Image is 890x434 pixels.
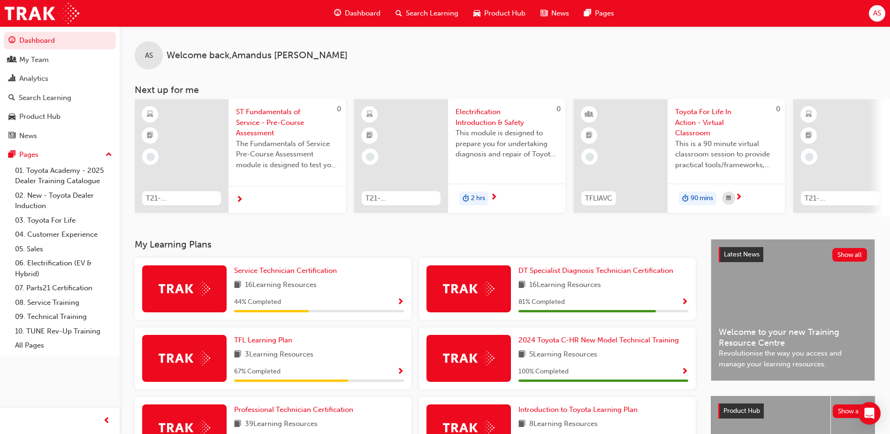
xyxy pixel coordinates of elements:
span: book-icon [234,418,241,430]
span: T21-FOD_HVIS_PREREQ [365,193,437,204]
span: Electrification Introduction & Safety [456,107,558,128]
a: DT Specialist Diagnosis Technician Certification [518,265,677,276]
span: next-icon [490,194,497,202]
span: Welcome back , Amandus [PERSON_NAME] [167,50,348,61]
span: Show Progress [397,368,404,376]
a: Dashboard [4,32,116,49]
span: 0 [776,105,780,113]
div: Product Hub [19,111,61,122]
span: AS [873,8,881,19]
span: duration-icon [463,193,469,205]
img: Trak [5,3,79,24]
span: 16 Learning Resources [245,279,317,291]
div: News [19,131,37,141]
button: DashboardMy TeamAnalyticsSearch LearningProduct HubNews [4,30,116,146]
div: Search Learning [19,93,71,103]
a: news-iconNews [533,4,577,23]
span: guage-icon [334,8,341,19]
a: News [4,127,116,145]
span: learningRecordVerb_NONE-icon [805,153,814,161]
span: Introduction to Toyota Learning Plan [518,405,638,414]
span: 67 % Completed [234,366,281,377]
span: pages-icon [584,8,591,19]
span: 3 Learning Resources [245,349,313,361]
span: learningRecordVerb_NONE-icon [366,153,374,161]
span: 16 Learning Resources [529,279,601,291]
a: 09. Technical Training [11,310,116,324]
span: chart-icon [8,75,15,83]
img: Trak [443,351,494,365]
button: AS [869,5,885,22]
span: Latest News [724,250,760,258]
span: 5 Learning Resources [529,349,597,361]
img: Trak [159,351,210,365]
span: learningResourceType_ELEARNING-icon [366,108,373,121]
span: Revolutionise the way you access and manage your learning resources. [719,348,867,369]
span: Pages [595,8,614,19]
span: learningRecordVerb_NONE-icon [146,153,155,161]
span: book-icon [518,418,525,430]
span: Show Progress [681,298,688,307]
a: 03. Toyota For Life [11,213,116,228]
a: Search Learning [4,89,116,107]
span: Welcome to your new Training Resource Centre [719,327,867,348]
span: Product Hub [484,8,525,19]
button: Show Progress [397,296,404,308]
span: 90 mins [691,193,713,204]
span: 100 % Completed [518,366,569,377]
span: Dashboard [345,8,380,19]
a: Latest NewsShow allWelcome to your new Training Resource CentreRevolutionise the way you access a... [711,239,875,381]
a: car-iconProduct Hub [466,4,533,23]
a: 0T21-STFOS_PRE_EXAMST Fundamentals of Service - Pre-Course AssessmentThe Fundamentals of Service ... [135,99,346,213]
a: TFL Learning Plan [234,335,296,346]
a: My Team [4,51,116,69]
span: Show Progress [681,368,688,376]
a: Analytics [4,70,116,87]
button: Show Progress [681,366,688,378]
span: booktick-icon [586,130,593,142]
span: ST Fundamentals of Service - Pre-Course Assessment [236,107,338,139]
img: Trak [443,281,494,296]
span: next-icon [735,194,742,202]
a: 06. Electrification (EV & Hybrid) [11,256,116,281]
span: pages-icon [8,151,15,159]
span: book-icon [234,279,241,291]
span: 2024 Toyota C-HR New Model Technical Training [518,336,679,344]
div: My Team [19,54,49,65]
a: Latest NewsShow all [719,247,867,262]
a: Product HubShow all [718,403,867,418]
h3: My Learning Plans [135,239,696,250]
span: learningRecordVerb_NONE-icon [586,153,594,161]
span: Product Hub [723,407,760,415]
span: The Fundamentals of Service Pre-Course Assessment module is designed to test your learning and un... [236,139,338,170]
span: TFL Learning Plan [234,336,292,344]
span: DT Specialist Diagnosis Technician Certification [518,266,673,275]
span: car-icon [8,113,15,121]
span: people-icon [8,56,15,64]
a: 01. Toyota Academy - 2025 Dealer Training Catalogue [11,163,116,188]
span: 39 Learning Resources [245,418,318,430]
span: Toyota For Life In Action - Virtual Classroom [675,107,777,139]
a: 02. New - Toyota Dealer Induction [11,188,116,213]
div: Pages [19,149,38,160]
span: book-icon [518,349,525,361]
span: prev-icon [103,415,110,427]
a: search-iconSearch Learning [388,4,466,23]
button: Show all [833,404,868,418]
span: Show Progress [397,298,404,307]
span: 8 Learning Resources [529,418,598,430]
button: Pages [4,146,116,163]
span: 0 [556,105,561,113]
span: Search Learning [406,8,458,19]
span: news-icon [540,8,548,19]
span: news-icon [8,132,15,140]
span: TFLIAVC [585,193,612,204]
span: calendar-icon [726,193,731,204]
a: Service Technician Certification [234,265,341,276]
span: 2 hrs [471,193,485,204]
span: This module is designed to prepare you for undertaking diagnosis and repair of Toyota & Lexus Ele... [456,128,558,160]
span: T21-STFOS_PRE_EXAM [146,193,217,204]
a: 0TFLIAVCToyota For Life In Action - Virtual ClassroomThis is a 90 minute virtual classroom sessio... [574,99,785,213]
button: Show Progress [681,296,688,308]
